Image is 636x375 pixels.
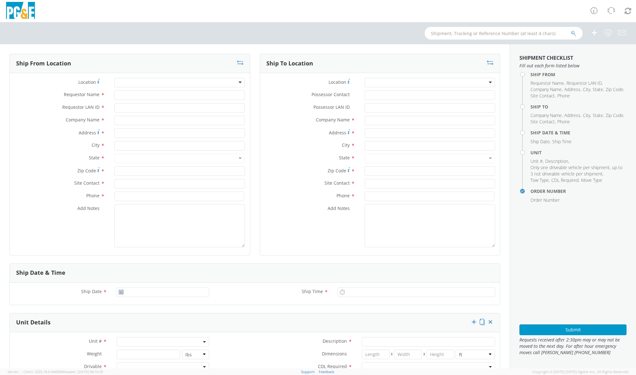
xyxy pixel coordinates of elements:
[425,27,583,40] input: Shipment, Tracking or Reference Number (at least 4 chars)
[530,119,555,125] span: Site Contact
[62,104,100,110] span: Requestor LAN ID
[530,177,550,183] li: ,
[519,337,627,356] span: Requests received after 2:30pm may or may not be moved to the next day. For after hour emergency ...
[530,197,560,203] span: Order Number
[530,86,563,93] li: ,
[23,369,103,374] span: Client: 2025.18.0-0e69584
[266,60,313,67] h3: Ship To Location
[16,60,71,67] h3: Ship From Location
[606,112,623,118] span: Zip Code
[329,79,346,85] span: Location
[530,158,544,164] li: ,
[64,369,103,374] span: master, [DATE] 08:10:29
[342,142,350,148] span: City
[593,86,604,93] li: ,
[593,112,603,118] span: State
[8,369,22,374] span: Server: -
[328,205,350,211] span: Add Notes
[302,288,323,294] span: Ship Time
[606,112,624,119] li: ,
[606,86,624,93] li: ,
[530,119,556,125] li: ,
[390,350,394,359] span: X
[301,369,315,374] a: Support
[319,369,334,374] a: Feedback
[593,112,604,119] li: ,
[79,130,96,136] span: Address
[564,86,580,92] span: Address
[545,158,568,164] span: Description
[530,164,625,177] li: ,
[519,63,627,69] span: Fill out each form listed below
[312,91,350,97] span: Possessor Contact
[336,193,350,199] span: Phone
[519,324,627,335] button: Submit
[318,363,347,369] span: CDL Required
[92,142,100,148] span: City
[89,338,102,344] span: Unit #
[16,319,51,326] h3: Unit Details
[64,91,100,97] span: Requestor Name
[77,205,100,211] span: Add Notes
[581,177,602,183] span: Move Type
[530,80,564,86] span: Requestor Name
[89,155,100,161] span: State
[530,138,551,145] li: ,
[84,363,102,369] span: Drivable
[427,350,454,359] input: Height
[5,2,36,21] img: pge-logo-06675f144f4cfa6a6814.png
[78,79,96,85] span: Location
[566,80,603,86] li: ,
[530,112,562,118] span: Company Name
[583,112,590,118] span: City
[583,86,591,93] li: ,
[564,112,580,118] span: Address
[362,350,390,359] input: Length
[322,351,347,357] span: Dimensions
[532,369,628,374] span: Copyright © [DATE]-[DATE] Agistix Inc., All Rights Reserved
[551,177,578,183] span: CDL Required
[530,189,627,194] h4: Order Number
[77,168,96,174] span: Zip Code
[530,112,563,119] li: ,
[313,104,350,110] span: Possessor LAN ID
[323,338,347,344] span: Description
[316,117,350,123] span: Company Name
[530,93,556,99] li: ,
[530,130,627,135] h4: Ship Date & Time
[557,93,570,99] span: Phone
[339,155,350,161] span: State
[324,180,350,186] span: Site Contact
[545,158,569,164] li: ,
[530,93,555,99] span: Site Contact
[530,150,627,155] h4: Unit
[551,177,579,183] li: ,
[530,72,627,77] h4: Ship From
[66,117,100,123] span: Company Name
[422,350,427,359] span: X
[86,193,100,199] span: Phone
[530,104,627,109] h4: Ship To
[329,130,346,136] span: Address
[530,86,562,92] span: Company Name
[606,86,623,92] span: Zip Code
[583,112,591,119] li: ,
[16,270,65,276] h3: Ship Date & Time
[557,119,570,125] span: Phone
[87,351,102,357] span: Weight
[530,80,565,86] li: ,
[583,86,590,92] span: City
[394,350,422,359] input: Width
[530,177,549,183] span: Tow Type
[530,164,622,177] span: Only one driveable vehicle per shipment, up to 3 not driveable vehicle per shipment
[74,180,100,186] span: Site Contact
[593,86,603,92] span: State
[564,86,581,93] li: ,
[81,288,102,294] span: Ship Date
[328,168,346,174] span: Zip Code
[519,54,573,61] strong: Shipment Checklist
[566,80,602,86] span: Requestor LAN ID
[21,369,22,374] span: ,
[552,138,572,144] span: Ship Time
[564,112,581,119] li: ,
